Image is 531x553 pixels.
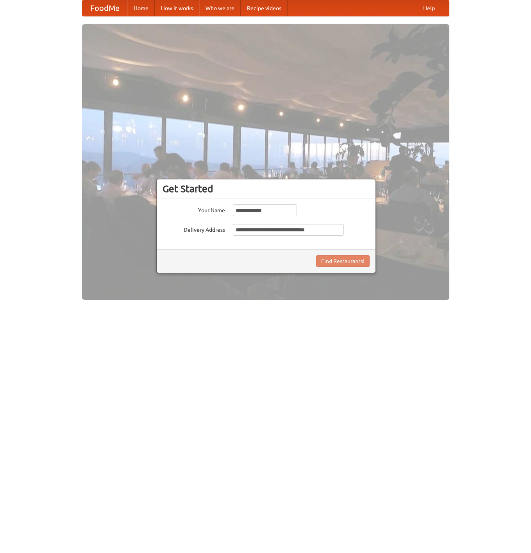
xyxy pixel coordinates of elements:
[155,0,199,16] a: How it works
[163,224,225,234] label: Delivery Address
[163,183,370,195] h3: Get Started
[82,0,127,16] a: FoodMe
[127,0,155,16] a: Home
[199,0,241,16] a: Who we are
[417,0,441,16] a: Help
[163,204,225,214] label: Your Name
[241,0,288,16] a: Recipe videos
[316,255,370,267] button: Find Restaurants!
